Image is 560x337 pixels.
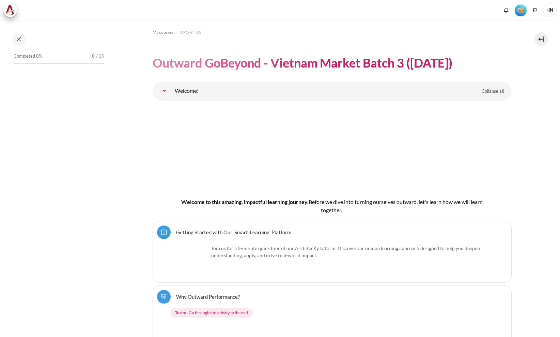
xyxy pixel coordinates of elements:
h4: Welcome to this amazing, impactful learning journey. [174,198,490,214]
a: Level #1 [512,4,529,16]
img: Architeck [5,5,15,15]
img: platform logo [175,245,209,278]
h1: Outward GoBeyond - Vietnam Market Batch 3 ([DATE]) [153,55,452,71]
div: Completion requirements for Why Outward Performance? [171,307,496,319]
span: efore we dive into turning ourselves outward, let's learn how we will learn together. [312,199,483,213]
button: Languages [530,5,540,15]
span: OPO VN B3 [180,29,201,35]
a: Why Outward Performance? [176,293,240,300]
a: Welcome! [158,84,171,98]
span: My courses [153,29,173,35]
span: Go through the activity to the end [189,310,248,316]
a: User menu [543,3,557,17]
a: My courses [153,28,173,36]
span: our unique learning approach designed to help you deepen understanding, apply, and drive real-wor... [211,245,480,258]
nav: Navigation bar [153,27,512,38]
span: B [309,199,312,205]
a: Architeck Architeck [3,3,20,17]
img: Level #1 [515,4,527,16]
a: Getting Started with Our 'Smart-Learning' Platform [176,229,291,235]
div: Show notification window with no new notifications [501,5,511,15]
span: Collapse all [482,88,504,95]
span: . [211,245,480,258]
span: HN [543,3,557,17]
span: 0 [92,53,95,60]
p: Join us for a 5-minute quick tour of our ArchitecK platform. Discover [175,245,489,259]
a: Collapse all [477,86,509,97]
span: Completed 0% [14,53,42,60]
strong: To do: [175,310,186,316]
span: / 25 [96,53,104,60]
a: OPO VN B3 [180,28,201,36]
